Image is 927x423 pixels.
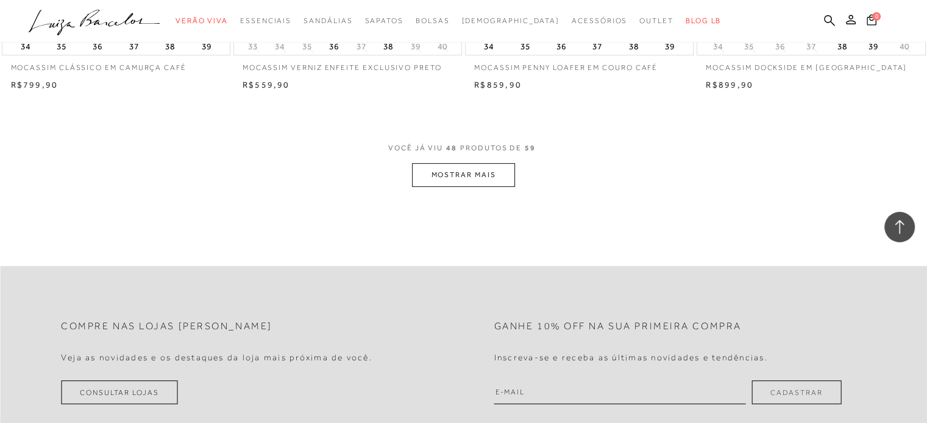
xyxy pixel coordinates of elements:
[53,38,70,55] button: 35
[494,352,768,363] h4: Inscreva-se e receba as últimas novidades e tendências.
[61,321,272,332] h2: Compre nas lojas [PERSON_NAME]
[896,41,913,52] button: 40
[480,38,497,55] button: 34
[494,380,746,404] input: E-mail
[834,38,851,55] button: 38
[416,10,450,32] a: categoryNavScreenReaderText
[803,41,820,52] button: 37
[412,163,514,187] button: MOSTRAR MAIS
[162,38,179,55] button: 38
[639,10,673,32] a: categoryNavScreenReaderText
[863,13,880,30] button: 0
[176,16,228,25] span: Verão Viva
[572,16,627,25] span: Acessórios
[865,38,882,55] button: 39
[364,10,403,32] a: categoryNavScreenReaderText
[686,10,721,32] a: BLOG LB
[494,321,742,332] h2: Ganhe 10% off na sua primeira compra
[198,38,215,55] button: 39
[416,16,450,25] span: Bolsas
[388,144,539,152] span: VOCÊ JÁ VIU PRODUTOS DE
[474,80,522,89] span: R$859,90
[299,41,316,52] button: 35
[434,41,451,52] button: 40
[89,38,106,55] button: 36
[364,16,403,25] span: Sapatos
[741,41,758,52] button: 35
[465,55,694,73] a: MOCASSIM PENNY LOAFER EM COURO CAFÉ
[697,55,925,73] a: MOCASSIM DOCKSIDE EM [GEOGRAPHIC_DATA]
[639,16,673,25] span: Outlet
[244,41,261,52] button: 33
[461,16,559,25] span: [DEMOGRAPHIC_DATA]
[233,55,462,73] a: MOCASSIM VERNIZ ENFEITE EXCLUSIVO PRETO
[553,38,570,55] button: 36
[304,10,352,32] a: categoryNavScreenReaderText
[243,80,290,89] span: R$559,90
[11,80,59,89] span: R$799,90
[686,16,721,25] span: BLOG LB
[176,10,228,32] a: categoryNavScreenReaderText
[240,10,291,32] a: categoryNavScreenReaderText
[661,38,678,55] button: 39
[126,38,143,55] button: 37
[407,41,424,52] button: 39
[304,16,352,25] span: Sandálias
[461,10,559,32] a: noSubCategoriesText
[380,38,397,55] button: 38
[706,80,753,89] span: R$899,90
[17,38,34,55] button: 34
[709,41,726,52] button: 34
[525,144,536,152] span: 59
[2,55,230,73] a: MOCASSIM CLÁSSICO EM CAMURÇA CAFÉ
[625,38,642,55] button: 38
[751,380,841,404] button: Cadastrar
[271,41,288,52] button: 34
[61,352,372,363] h4: Veja as novidades e os destaques da loja mais próxima de você.
[517,38,534,55] button: 35
[772,41,789,52] button: 36
[325,38,343,55] button: 36
[572,10,627,32] a: categoryNavScreenReaderText
[589,38,606,55] button: 37
[446,144,457,152] span: 48
[353,41,370,52] button: 37
[240,16,291,25] span: Essenciais
[872,12,881,21] span: 0
[61,380,178,404] a: Consultar Lojas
